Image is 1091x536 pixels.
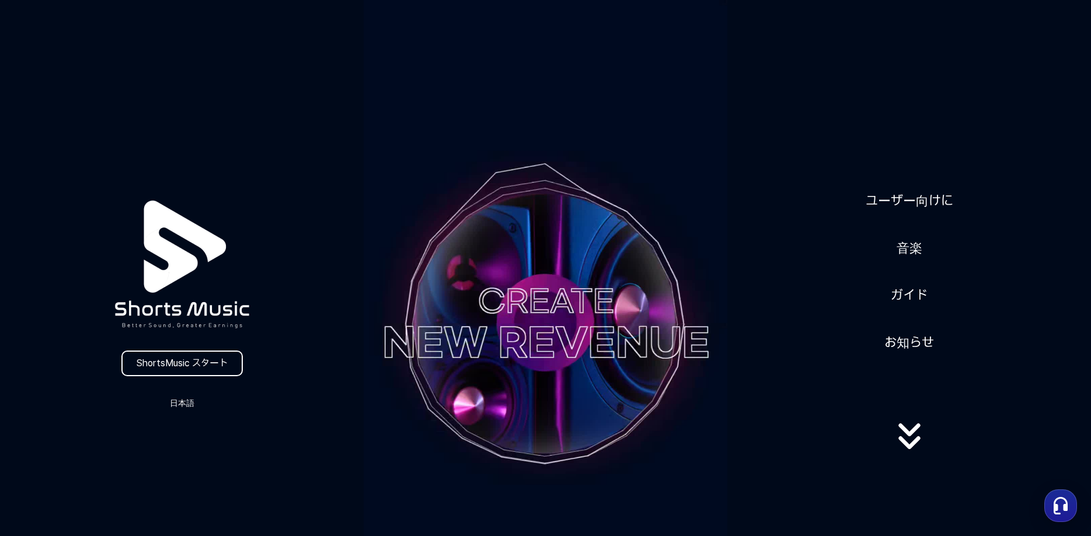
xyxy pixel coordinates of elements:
a: ShortsMusic スタート [121,351,243,376]
img: logo [86,169,278,360]
a: ユーザー向けに [861,187,958,215]
button: 日本語 [154,395,210,411]
a: お知らせ [880,328,939,357]
a: ガイド [886,281,932,310]
a: 音楽 [892,234,927,262]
